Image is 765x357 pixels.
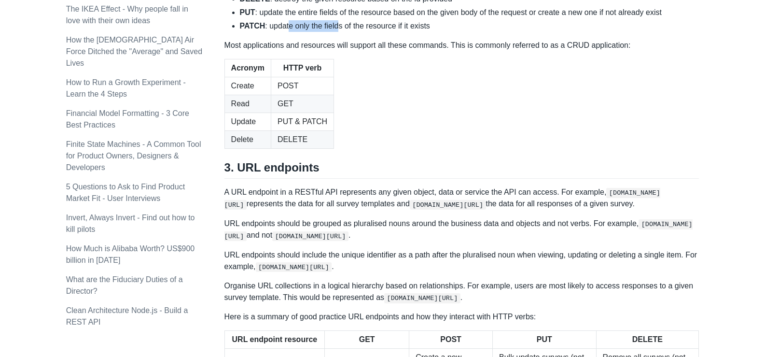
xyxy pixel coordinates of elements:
td: DELETE [271,130,334,148]
li: : update only the fields of the resource if it exists [240,20,699,32]
p: Here is a summary of good practice URL endpoints and how they interact with HTTP verbs: [224,311,699,323]
th: DELETE [596,331,699,349]
p: Most applications and resources will support all these commands. This is commonly referred to as ... [224,40,699,51]
p: URL endpoints should be grouped as pluralised nouns around the business data and objects and not ... [224,218,699,242]
a: How the [DEMOGRAPHIC_DATA] Air Force Ditched the "Average" and Saved Lives [66,36,202,67]
a: 5 Questions to Ask to Find Product Market Fit - User Interviews [66,183,185,202]
code: [DOMAIN_NAME][URL] [410,200,486,210]
th: HTTP verb [271,59,334,77]
a: Clean Architecture Node.js - Build a REST API [66,306,188,326]
a: Financial Model Formatting - 3 Core Best Practices [66,109,189,129]
code: [DOMAIN_NAME][URL] [224,219,693,241]
strong: PATCH [240,22,265,30]
th: GET [325,331,409,349]
a: Invert, Always Invert - Find out how to kill pilots [66,214,195,233]
th: URL endpoint resource [224,331,325,349]
p: Organise URL collections in a logical hierarchy based on relationships. For example, users are mo... [224,280,699,303]
a: Finite State Machines - A Common Tool for Product Owners, Designers & Developers [66,140,201,171]
h2: 3. URL endpoints [224,160,699,179]
a: What are the Fiduciary Duties of a Director? [66,275,183,295]
th: PUT [493,331,597,349]
td: Create [224,77,271,95]
li: : update the entire fields of the resource based on the given body of the request or create a new... [240,7,699,18]
p: A URL endpoint in a RESTful API represents any given object, data or service the API can access. ... [224,186,699,210]
td: POST [271,77,334,95]
th: POST [409,331,493,349]
td: Read [224,95,271,113]
code: [DOMAIN_NAME][URL] [272,231,348,241]
a: The IKEA Effect - Why people fall in love with their own ideas [66,5,188,25]
code: [DOMAIN_NAME][URL] [384,293,460,303]
p: URL endpoints should include the unique identifier as a path after the pluralised noun when viewi... [224,249,699,272]
td: PUT & PATCH [271,113,334,130]
code: [DOMAIN_NAME][URL] [256,262,332,272]
a: How Much is Alibaba Worth? US$900 billion in [DATE] [66,244,195,264]
th: Acronym [224,59,271,77]
td: Update [224,113,271,130]
td: Delete [224,130,271,148]
a: How to Run a Growth Experiment - Learn the 4 Steps [66,78,186,98]
strong: PUT [240,8,255,16]
td: GET [271,95,334,113]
